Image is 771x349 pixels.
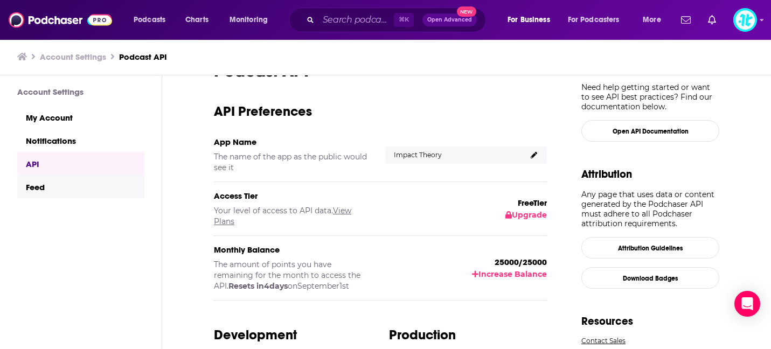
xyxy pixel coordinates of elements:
h5: Monthly Balance [214,245,372,255]
span: More [643,12,661,27]
button: Upgrade [505,210,547,220]
p: Need help getting started or want to see API best practices? Find our documentation below. [581,82,719,111]
a: Download Badges [581,267,719,289]
p: Free Tier [505,198,547,208]
button: Increase Balance [472,269,547,279]
a: Account Settings [40,52,106,62]
a: Attribution Guidelines [581,237,719,259]
div: Search podcasts, credits, & more... [299,8,496,32]
button: Show profile menu [733,8,757,32]
a: API [17,152,144,175]
a: Podcast API [119,52,167,62]
a: Contact Sales [581,337,719,345]
button: open menu [500,11,564,29]
h3: Account Settings [17,87,144,97]
button: Open AdvancedNew [422,13,477,26]
h5: The name of the app as the public would see it [214,151,372,173]
span: Open Advanced [427,17,472,23]
span: For Podcasters [568,12,620,27]
img: Podchaser - Follow, Share and Rate Podcasts [9,10,112,30]
input: Search podcasts, credits, & more... [318,11,394,29]
a: My Account [17,106,144,129]
a: Feed [17,175,144,198]
a: Notifications [17,129,144,152]
a: Charts [178,11,215,29]
button: open menu [126,11,179,29]
h5: Access Tier [214,191,372,201]
button: open menu [222,11,282,29]
span: Logged in as ImpactTheory [733,8,757,32]
span: Podcasts [134,12,165,27]
span: ⌘ K [394,13,414,27]
h5: The amount of points you have remaining for the month to access the API. on September 1st [214,259,372,291]
span: For Business [508,12,550,27]
a: Open API Documentation [581,120,719,142]
h1: Resources [581,315,719,328]
img: User Profile [733,8,757,32]
span: Charts [185,12,209,27]
h5: App Name [214,137,372,147]
p: Impact Theory [394,151,521,159]
span: Monitoring [230,12,268,27]
button: open menu [635,11,675,29]
b: Resets in 4 days [228,281,288,291]
h1: Attribution [581,167,719,181]
h3: Development [214,326,372,343]
p: Any page that uses data or content generated by the Podchaser API must adhere to all Podchaser at... [581,190,719,228]
span: New [457,6,476,17]
h3: Production [389,326,547,343]
h5: Your level of access to API data. [214,205,372,227]
a: Show notifications dropdown [677,11,695,29]
h3: API Preferences [214,103,547,120]
a: Show notifications dropdown [704,11,720,29]
div: Open Intercom Messenger [734,291,760,317]
button: open menu [561,11,635,29]
p: 25000 / 25000 [495,257,547,267]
